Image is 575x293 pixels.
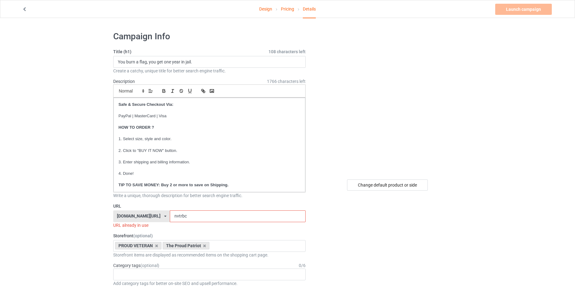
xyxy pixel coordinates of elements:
[113,252,306,258] div: Storefront items are displayed as recommended items on the shopping cart page.
[113,49,306,55] label: Title (h1)
[113,192,306,199] div: Write a unique, thorough description for better search engine traffic.
[118,148,300,154] p: 2. Click to "BUY IT NOW" button.
[113,203,306,209] label: URL
[267,78,306,84] span: 1766 characters left
[113,280,306,287] div: Add category tags for better on-site SEO and upsell performance.
[163,242,210,249] div: The Proud Patriot
[113,79,135,84] label: Description
[113,262,159,269] label: Category tags
[113,31,306,42] h1: Campaign Info
[118,125,154,130] strong: HOW TO ORDER ?
[113,68,306,74] div: Create a catchy, unique title for better search engine traffic.
[115,242,161,249] div: PROUD VETERAN
[118,136,300,142] p: 1. Select size, style and color.
[118,113,300,119] p: PayPal | MasterCard | Visa
[140,263,159,268] span: (optional)
[347,179,428,191] div: Change default product or side
[303,0,316,18] div: Details
[117,214,161,218] div: [DOMAIN_NAME][URL]
[118,159,300,165] p: 3. Enter shipping and billing information.
[268,49,306,55] span: 108 characters left
[281,0,294,18] a: Pricing
[118,102,174,107] strong: Safe & Secure Checkout Via:
[113,222,306,228] div: URL already in use
[118,183,229,187] strong: TIP TO SAVE MONEY: Buy 2 or more to save on Shipping.
[133,233,153,238] span: (optional)
[113,233,306,239] label: Storefront
[118,171,300,177] p: 4. Done!
[259,0,272,18] a: Design
[299,262,306,269] div: 0 / 6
